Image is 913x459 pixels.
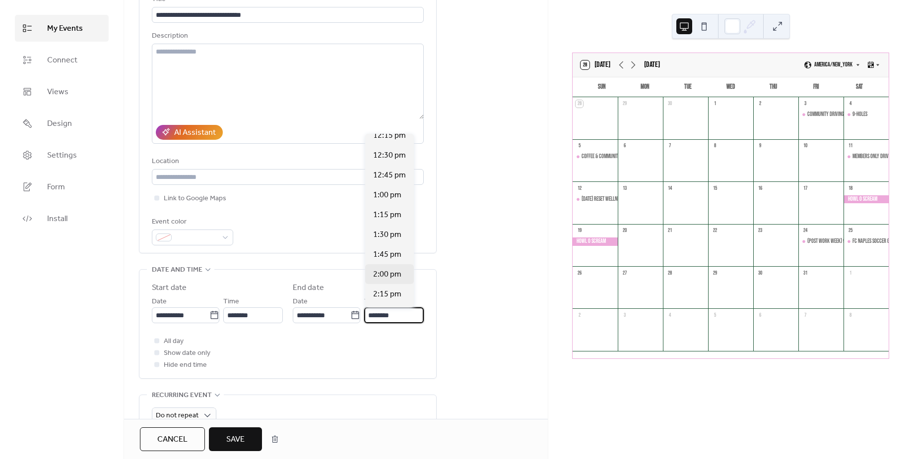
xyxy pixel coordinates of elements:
[152,282,187,294] div: Start date
[847,269,854,277] div: 1
[711,100,718,108] div: 1
[156,125,223,140] button: AI Assistant
[364,296,380,308] span: Time
[711,142,718,150] div: 8
[752,77,795,97] div: Thu
[581,77,623,97] div: Sun
[847,311,854,319] div: 8
[847,227,854,234] div: 25
[847,184,854,192] div: 18
[373,189,401,201] span: 1:00 pm
[577,58,614,72] button: 28[DATE]
[209,427,262,451] button: Save
[15,205,109,232] a: Install
[582,195,631,204] div: [DATE] Reset Wellness Day
[711,184,718,192] div: 15
[140,427,205,451] button: Cancel
[801,227,809,234] div: 24
[756,227,764,234] div: 23
[801,100,809,108] div: 3
[801,269,809,277] div: 31
[47,118,72,130] span: Design
[801,311,809,319] div: 7
[47,86,68,98] span: Views
[226,434,245,446] span: Save
[47,55,77,66] span: Connect
[47,181,65,193] span: Form
[373,269,401,281] span: 2:00 pm
[156,409,198,422] span: Do not repeat
[756,142,764,150] div: 9
[844,237,889,246] div: FC Naples Soccer Game
[573,237,618,246] div: Howl O Scream
[15,110,109,137] a: Design
[174,127,216,139] div: AI Assistant
[576,184,583,192] div: 12
[15,47,109,73] a: Connect
[164,359,207,371] span: Hide end time
[666,311,673,319] div: 4
[157,434,188,446] span: Cancel
[373,288,401,300] span: 2:15 pm
[814,62,852,68] span: America/New_York
[15,15,109,42] a: My Events
[152,296,167,308] span: Date
[47,150,77,162] span: Settings
[807,237,858,246] div: (Post Work Week) 9-Holes
[15,173,109,200] a: Form
[576,311,583,319] div: 2
[152,216,231,228] div: Event color
[621,100,628,108] div: 29
[576,100,583,108] div: 28
[847,142,854,150] div: 11
[373,170,406,181] span: 12:45 pm
[621,184,628,192] div: 13
[798,237,844,246] div: (Post Work Week) 9-Holes
[223,296,239,308] span: Time
[666,269,673,277] div: 28
[621,227,628,234] div: 20
[576,269,583,277] div: 26
[623,77,666,97] div: Mon
[373,249,401,261] span: 1:45 pm
[844,153,889,161] div: Members Only Driving Range Event
[152,30,422,42] div: Description
[576,142,583,150] div: 5
[807,111,857,119] div: Community Driving Range
[756,100,764,108] div: 2
[15,78,109,105] a: Views
[573,195,618,204] div: Sunday Reset Wellness Day
[164,336,184,347] span: All day
[293,296,308,308] span: Date
[798,111,844,119] div: Community Driving Range
[756,184,764,192] div: 16
[801,142,809,150] div: 10
[373,209,401,221] span: 1:15 pm
[621,311,628,319] div: 3
[666,227,673,234] div: 21
[621,269,628,277] div: 27
[801,184,809,192] div: 17
[164,193,226,205] span: Link to Google Maps
[711,311,718,319] div: 5
[15,142,109,169] a: Settings
[47,213,67,225] span: Install
[666,184,673,192] div: 14
[293,282,324,294] div: End date
[644,59,660,71] div: [DATE]
[152,264,202,276] span: Date and time
[709,77,752,97] div: Wed
[47,23,83,35] span: My Events
[573,153,618,161] div: Coffee & Community
[666,77,709,97] div: Tue
[711,227,718,234] div: 22
[852,111,867,119] div: 9-Holes
[152,390,212,402] span: Recurring event
[838,77,881,97] div: Sat
[164,347,210,359] span: Show date only
[847,100,854,108] div: 4
[152,156,422,168] div: Location
[576,227,583,234] div: 19
[666,142,673,150] div: 7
